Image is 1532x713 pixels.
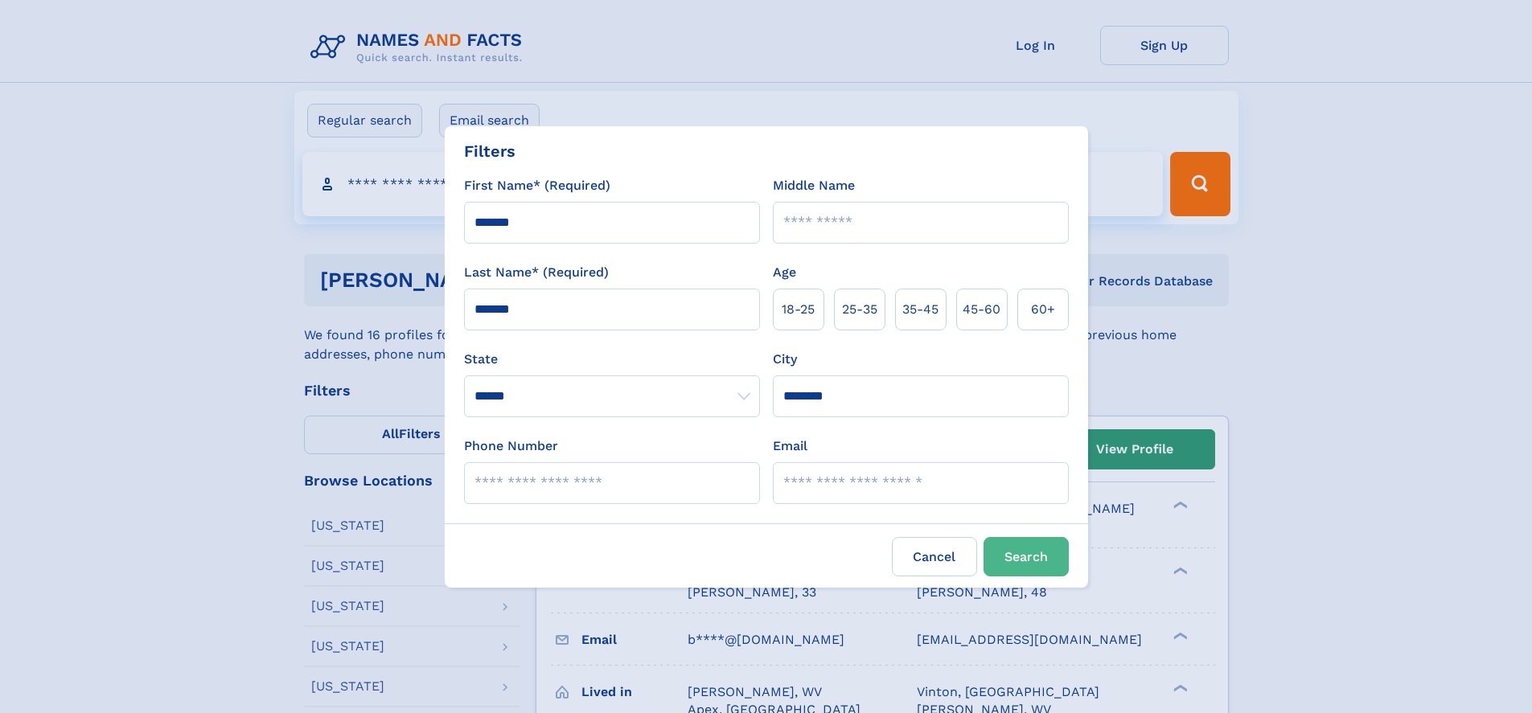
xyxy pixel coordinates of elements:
label: Email [773,436,807,456]
span: 18‑25 [782,300,815,319]
label: Last Name* (Required) [464,263,609,282]
button: Search [984,537,1069,576]
label: First Name* (Required) [464,176,610,195]
div: Filters [464,139,515,163]
label: Phone Number [464,436,558,456]
label: Cancel [892,537,977,576]
label: State [464,350,760,369]
span: 25‑35 [842,300,877,319]
span: 45‑60 [963,300,1000,319]
label: City [773,350,797,369]
span: 35‑45 [902,300,939,319]
span: 60+ [1031,300,1055,319]
label: Age [773,263,796,282]
label: Middle Name [773,176,855,195]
